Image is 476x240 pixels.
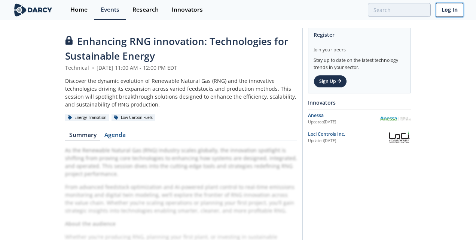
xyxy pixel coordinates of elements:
[314,28,405,41] div: Register
[314,53,405,71] div: Stay up to date on the latest technology trends in your sector.
[65,114,109,121] div: Energy Transition
[65,132,100,141] a: Summary
[308,96,411,109] div: Innovators
[314,41,405,53] div: Join your peers
[101,7,119,13] div: Events
[308,119,379,125] div: Updated [DATE]
[65,64,297,72] div: Technical [DATE] 11:00 AM - 12:00 PM EDT
[308,138,387,144] div: Updated [DATE]
[436,3,463,17] a: Log In
[379,117,411,121] img: Anessa
[70,7,88,13] div: Home
[65,34,288,63] span: Enhancing RNG innovation: Technologies for Sustainable Energy
[308,131,411,144] a: Loci Controls Inc. Updated[DATE] Loci Controls Inc.
[387,131,411,144] img: Loci Controls Inc.
[308,112,411,125] a: Anessa Updated[DATE] Anessa
[65,77,297,108] div: Discover the dynamic evolution of Renewable Natural Gas (RNG) and the innovative technologies dri...
[368,3,431,17] input: Advanced Search
[100,132,129,141] a: Agenda
[308,131,387,138] div: Loci Controls Inc.
[308,112,379,119] div: Anessa
[314,75,347,88] a: Sign Up
[112,114,155,121] div: Low Carbon Fuels
[132,7,159,13] div: Research
[172,7,203,13] div: Innovators
[13,3,54,16] img: logo-wide.svg
[91,64,95,71] span: •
